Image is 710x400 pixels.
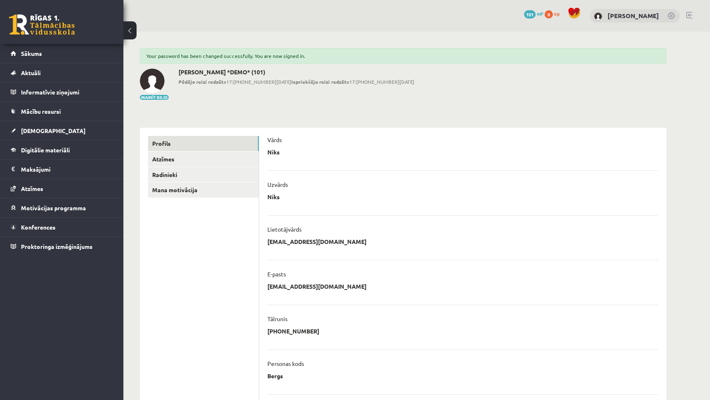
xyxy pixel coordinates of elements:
b: Iepriekšējo reizi redzēts [291,78,349,85]
a: Atzīmes [148,152,259,167]
span: [DEMOGRAPHIC_DATA] [21,127,86,134]
a: [DEMOGRAPHIC_DATA] [11,121,113,140]
span: Sākums [21,50,42,57]
p: Uzvārds [267,181,288,188]
p: E-pasts [267,270,286,278]
span: Proktoringa izmēģinājums [21,243,93,250]
span: Digitālie materiāli [21,146,70,154]
legend: Informatīvie ziņojumi [21,83,113,101]
a: Proktoringa izmēģinājums [11,237,113,256]
img: Niks Niks [140,69,165,93]
p: Niks [267,193,280,200]
a: Digitālie materiāli [11,140,113,159]
img: Niks Niks [594,12,602,21]
a: 0 xp [545,10,564,17]
span: Konferences [21,223,56,231]
a: Maksājumi [11,160,113,179]
p: [EMAIL_ADDRESS][DOMAIN_NAME] [267,283,367,290]
span: Atzīmes [21,185,43,192]
p: Personas kods [267,360,304,367]
p: [PHONE_NUMBER] [267,327,319,335]
div: Your password has been changed successfully. You are now signed in. [140,48,666,64]
legend: Maksājumi [21,160,113,179]
p: [EMAIL_ADDRESS][DOMAIN_NAME] [267,238,367,245]
h2: [PERSON_NAME] *DEMO* (101) [179,69,414,76]
a: Profils [148,136,259,151]
a: Mācību resursi [11,102,113,121]
b: Pēdējo reizi redzēts [179,78,226,85]
a: Mana motivācija [148,182,259,198]
span: Aktuāli [21,69,41,76]
p: Lietotājvārds [267,225,302,233]
a: Motivācijas programma [11,198,113,217]
a: Aktuāli [11,63,113,82]
p: Tālrunis [267,315,288,322]
a: Sākums [11,44,113,63]
a: [PERSON_NAME] [608,11,659,20]
span: 101 [524,10,536,18]
a: 101 mP [524,10,543,17]
span: xp [554,10,559,17]
p: Bergs [267,372,283,379]
p: Vārds [267,136,282,143]
span: Motivācijas programma [21,204,86,211]
p: Niks [267,148,280,156]
span: 0 [545,10,553,18]
a: Atzīmes [11,179,113,198]
a: Konferences [11,218,113,237]
span: mP [537,10,543,17]
a: Rīgas 1. Tālmācības vidusskola [9,14,75,35]
a: Radinieki [148,167,259,182]
a: Informatīvie ziņojumi [11,83,113,101]
span: 17:[PHONE_NUMBER][DATE] 17:[PHONE_NUMBER][DATE] [179,78,414,85]
span: Mācību resursi [21,108,61,115]
button: Mainīt bildi [140,95,169,100]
